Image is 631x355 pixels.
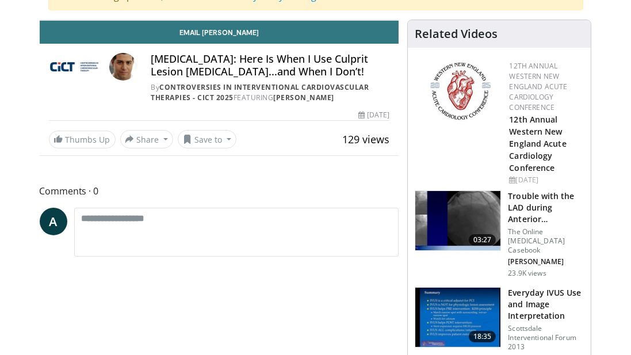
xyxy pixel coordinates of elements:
a: Email [PERSON_NAME] [40,21,399,44]
h3: Everyday IVUS Use and Image Interpretation [508,287,584,322]
img: dTBemQywLidgNXR34xMDoxOjA4MTsiGN.150x105_q85_crop-smart_upscale.jpg [415,288,500,348]
a: 03:27 Trouble with the LAD during Anterior [MEDICAL_DATA] The Online [MEDICAL_DATA] Casebook [PER... [415,190,584,278]
span: 18:35 [469,331,496,342]
img: 0954f259-7907-4053-a817-32a96463ecc8.png.150x105_q85_autocrop_double_scale_upscale_version-0.2.png [429,61,492,121]
span: Comments 0 [40,184,399,199]
a: 12th Annual Western New England Acute Cardiology Conference [509,61,567,112]
span: 129 views [342,132,389,146]
h4: [MEDICAL_DATA]: Here Is When I Use Culprit Lesion [MEDICAL_DATA]...and When I Don’t! [151,53,389,78]
h4: Related Videos [415,27,498,41]
div: [DATE] [509,175,582,185]
div: By FEATURING [151,82,389,103]
p: The Online [MEDICAL_DATA] Casebook [508,227,584,255]
a: A [40,208,67,235]
img: ABqa63mjaT9QMpl35hMDoxOmtxO3TYNt_2.150x105_q85_crop-smart_upscale.jpg [415,191,500,251]
a: Thumbs Up [49,131,116,148]
p: [PERSON_NAME] [508,257,584,266]
a: 12th Annual Western New England Acute Cardiology Conference [509,114,566,173]
p: Scottsdale Interventional Forum 2013 [508,324,584,352]
img: Controversies in Interventional Cardiovascular Therapies - CICT 2025 [49,53,105,81]
h3: Trouble with the LAD during Anterior [MEDICAL_DATA] [508,190,584,225]
button: Share [120,130,174,148]
img: Avatar [109,53,137,81]
a: [PERSON_NAME] [273,93,334,102]
div: [DATE] [358,110,389,120]
p: 23.9K views [508,269,546,278]
a: Controversies in Interventional Cardiovascular Therapies - CICT 2025 [151,82,369,102]
span: 03:27 [469,234,496,246]
button: Save to [178,130,236,148]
